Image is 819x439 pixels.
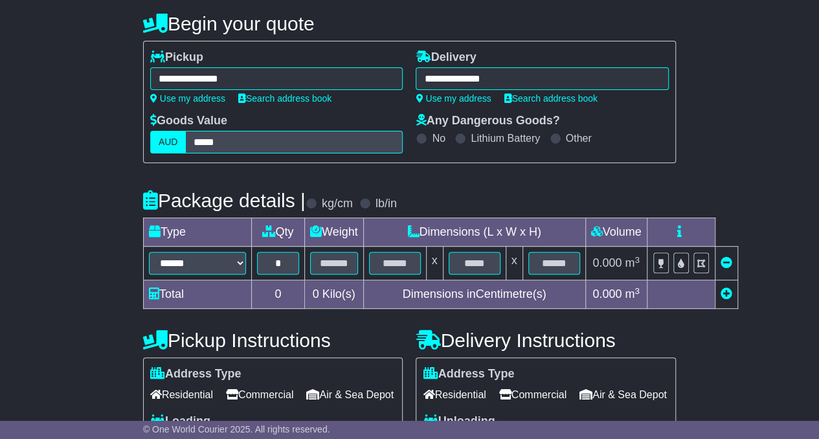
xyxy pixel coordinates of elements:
[432,132,445,144] label: No
[251,280,304,309] td: 0
[416,51,476,65] label: Delivery
[143,330,403,351] h4: Pickup Instructions
[499,385,567,405] span: Commercial
[143,190,306,211] h4: Package details |
[634,255,640,265] sup: 3
[376,197,397,211] label: lb/in
[625,256,640,269] span: m
[143,424,330,434] span: © One World Courier 2025. All rights reserved.
[416,114,559,128] label: Any Dangerous Goods?
[304,280,363,309] td: Kilo(s)
[423,367,514,381] label: Address Type
[579,385,667,405] span: Air & Sea Depot
[363,218,585,247] td: Dimensions (L x W x H)
[143,218,251,247] td: Type
[416,93,491,104] a: Use my address
[143,13,676,34] h4: Begin your quote
[150,367,241,381] label: Address Type
[150,114,227,128] label: Goods Value
[313,287,319,300] span: 0
[592,287,622,300] span: 0.000
[226,385,293,405] span: Commercial
[322,197,353,211] label: kg/cm
[150,131,186,153] label: AUD
[150,414,210,429] label: Loading
[625,287,640,300] span: m
[504,93,598,104] a: Search address book
[150,51,203,65] label: Pickup
[304,218,363,247] td: Weight
[592,256,622,269] span: 0.000
[150,93,225,104] a: Use my address
[721,256,732,269] a: Remove this item
[423,414,495,429] label: Unloading
[238,93,331,104] a: Search address book
[585,218,647,247] td: Volume
[306,385,394,405] span: Air & Sea Depot
[566,132,592,144] label: Other
[426,247,443,280] td: x
[634,286,640,296] sup: 3
[143,280,251,309] td: Total
[251,218,304,247] td: Qty
[471,132,540,144] label: Lithium Battery
[721,287,732,300] a: Add new item
[506,247,522,280] td: x
[423,385,486,405] span: Residential
[150,385,213,405] span: Residential
[363,280,585,309] td: Dimensions in Centimetre(s)
[416,330,676,351] h4: Delivery Instructions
